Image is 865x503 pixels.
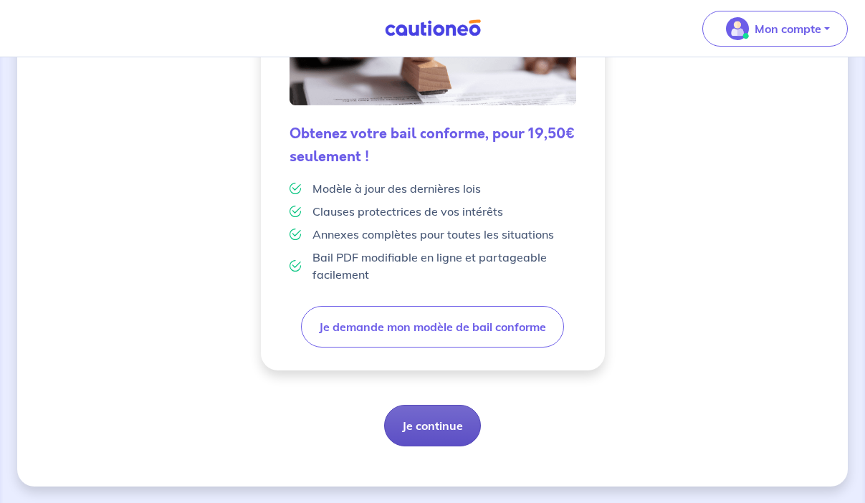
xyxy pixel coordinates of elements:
[312,226,554,243] p: Annexes complètes pour toutes les situations
[755,20,821,37] p: Mon compte
[290,42,576,105] img: valid-lease.png
[379,19,487,37] img: Cautioneo
[312,180,481,197] p: Modèle à jour des dernières lois
[290,123,576,168] h5: Obtenez votre bail conforme, pour 19,50€ seulement !
[312,203,503,220] p: Clauses protectrices de vos intérêts
[384,405,481,446] button: Je continue
[726,17,749,40] img: illu_account_valid_menu.svg
[301,306,564,348] button: Je demande mon modèle de bail conforme
[312,249,576,283] p: Bail PDF modifiable en ligne et partageable facilement
[702,11,848,47] button: illu_account_valid_menu.svgMon compte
